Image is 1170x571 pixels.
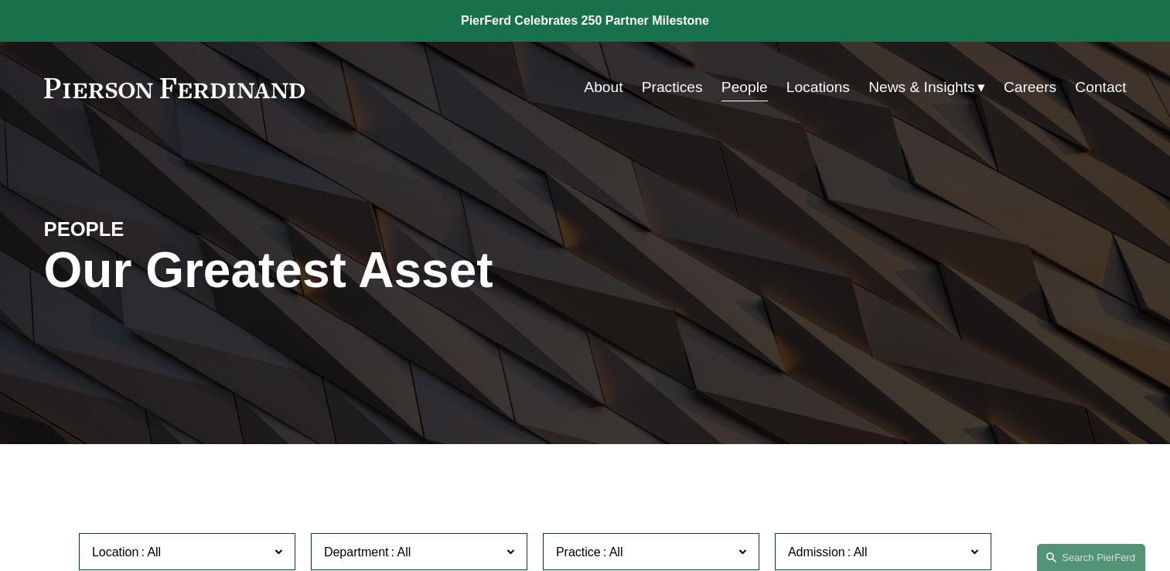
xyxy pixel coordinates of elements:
a: folder dropdown [868,73,985,102]
span: Practice [556,545,601,559]
span: Department [324,545,389,559]
a: Contact [1075,73,1126,102]
a: People [721,73,768,102]
a: Careers [1004,73,1056,102]
a: Search this site [1037,544,1145,571]
span: Location [92,545,139,559]
span: Admission [788,545,845,559]
h1: Our Greatest Asset [44,242,766,299]
span: News & Insights [868,74,975,101]
a: Locations [786,73,850,102]
a: Practices [642,73,703,102]
h4: PEOPLE [44,217,315,241]
a: About [584,73,623,102]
